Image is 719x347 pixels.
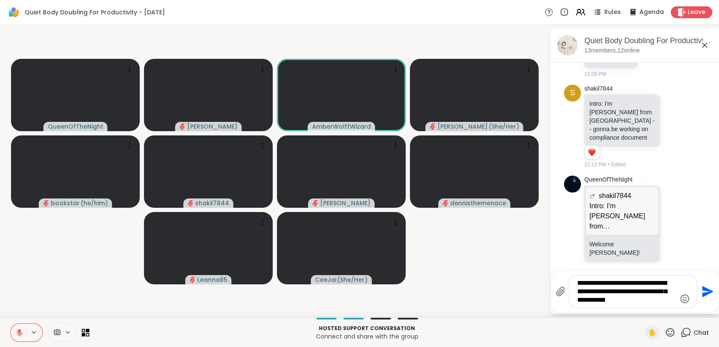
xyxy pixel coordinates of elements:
span: CeeJai [315,275,336,284]
span: audio-muted [190,277,196,283]
button: Send [697,282,716,301]
span: audio-muted [188,200,194,206]
a: shakil7844 [584,85,613,93]
span: 12:12 PM [584,264,606,272]
span: Edited [611,161,626,168]
span: Agenda [639,8,664,17]
span: audio-muted [43,200,49,206]
span: Quiet Body Doubling For Productivity - [DATE] [25,8,165,17]
div: Reaction list [585,146,600,159]
span: AmberWolffWizard [312,122,371,131]
img: Quiet Body Doubling For Productivity - Tuesday, Sep 09 [557,35,578,55]
span: Leave [688,8,705,17]
span: audio-muted [442,200,448,206]
span: 12:09 PM [584,70,606,78]
button: Emoji picker [680,294,690,304]
button: Reactions: love [587,149,596,156]
a: QueenOfTheNight [584,176,633,184]
span: ( She/Her ) [489,122,519,131]
textarea: Type your message [577,279,676,304]
p: Welcome [PERSON_NAME]! [589,240,655,257]
p: Intro: I'm [PERSON_NAME] from [GEOGRAPHIC_DATA] -- gonna be working on compliance document [589,201,655,231]
span: Chat [694,328,709,337]
span: shakil7844 [195,199,229,207]
span: QueenOfTheNight [48,122,103,131]
span: shakil7844 [599,191,631,201]
span: bookstar [51,199,80,207]
img: ShareWell Logomark [7,5,21,19]
p: Hosted support conversation [94,325,639,332]
span: audio-muted [430,124,436,129]
span: ( he/him ) [80,199,108,207]
span: ( She/Her ) [337,275,368,284]
div: Quiet Body Doubling For Productivity - [DATE] [584,36,713,46]
span: Rules [604,8,621,17]
span: [PERSON_NAME] [437,122,488,131]
p: Intro: I'm [PERSON_NAME] from [GEOGRAPHIC_DATA] -- gonna be working on compliance document [589,99,655,142]
p: Connect and share with the group [94,332,639,341]
span: 12:12 PM [584,161,606,168]
p: 13 members, 12 online [584,47,640,55]
span: [PERSON_NAME] [320,199,371,207]
span: dennisthemenace [450,199,506,207]
span: • [608,161,609,168]
span: s [570,87,575,99]
img: https://sharewell-space-live.sfo3.digitaloceanspaces.com/user-generated/d7277878-0de6-43a2-a937-4... [564,176,581,193]
span: Leanna85 [197,275,227,284]
span: [PERSON_NAME] [187,122,238,131]
span: audio-muted [180,124,185,129]
span: ✋ [648,328,656,338]
span: audio-muted [312,200,318,206]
